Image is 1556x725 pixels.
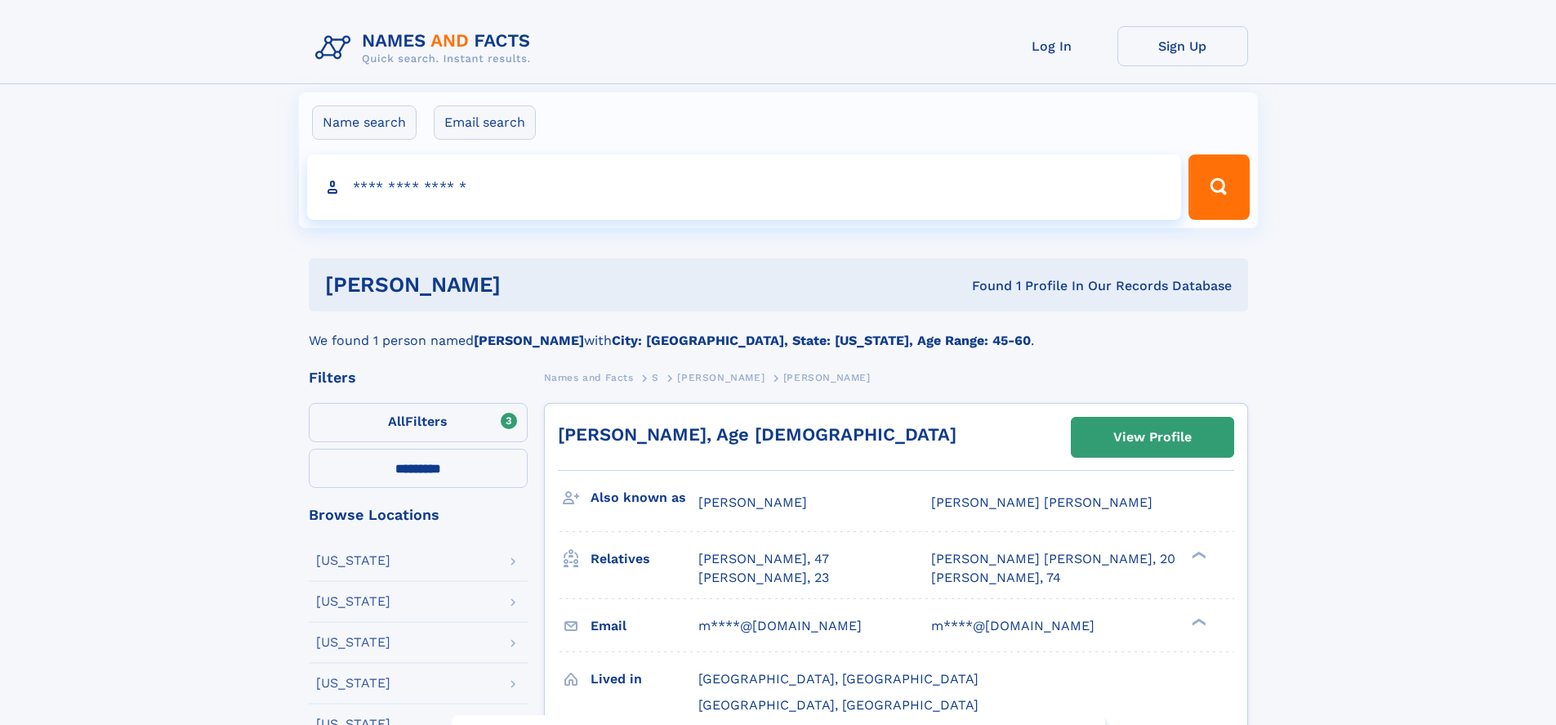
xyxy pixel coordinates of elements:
[698,495,807,510] span: [PERSON_NAME]
[474,333,584,348] b: [PERSON_NAME]
[591,665,698,693] h3: Lived in
[987,26,1117,66] a: Log In
[652,372,659,383] span: S
[591,612,698,640] h3: Email
[558,424,956,445] a: [PERSON_NAME], Age [DEMOGRAPHIC_DATA]
[309,311,1248,351] div: We found 1 person named with .
[698,671,979,687] span: [GEOGRAPHIC_DATA], [GEOGRAPHIC_DATA]
[698,569,829,587] a: [PERSON_NAME], 23
[591,545,698,573] h3: Relatives
[388,414,405,429] span: All
[1188,550,1207,561] div: ❯
[1188,616,1207,627] div: ❯
[931,569,1061,587] a: [PERSON_NAME], 74
[931,550,1175,568] a: [PERSON_NAME] [PERSON_NAME], 20
[309,508,528,522] div: Browse Locations
[316,677,390,690] div: [US_STATE]
[652,367,659,387] a: S
[316,595,390,608] div: [US_STATE]
[931,495,1153,510] span: [PERSON_NAME] [PERSON_NAME]
[1117,26,1248,66] a: Sign Up
[312,105,417,140] label: Name search
[677,367,765,387] a: [PERSON_NAME]
[1113,418,1192,456] div: View Profile
[309,370,528,385] div: Filters
[309,26,544,70] img: Logo Names and Facts
[434,105,536,140] label: Email search
[307,154,1182,220] input: search input
[698,697,979,713] span: [GEOGRAPHIC_DATA], [GEOGRAPHIC_DATA]
[612,333,1031,348] b: City: [GEOGRAPHIC_DATA], State: [US_STATE], Age Range: 45-60
[698,550,829,568] a: [PERSON_NAME], 47
[591,484,698,512] h3: Also known as
[309,403,528,442] label: Filters
[783,372,871,383] span: [PERSON_NAME]
[544,367,634,387] a: Names and Facts
[1072,418,1233,457] a: View Profile
[1188,154,1249,220] button: Search Button
[677,372,765,383] span: [PERSON_NAME]
[736,277,1232,295] div: Found 1 Profile In Our Records Database
[316,554,390,567] div: [US_STATE]
[325,275,737,295] h1: [PERSON_NAME]
[316,636,390,649] div: [US_STATE]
